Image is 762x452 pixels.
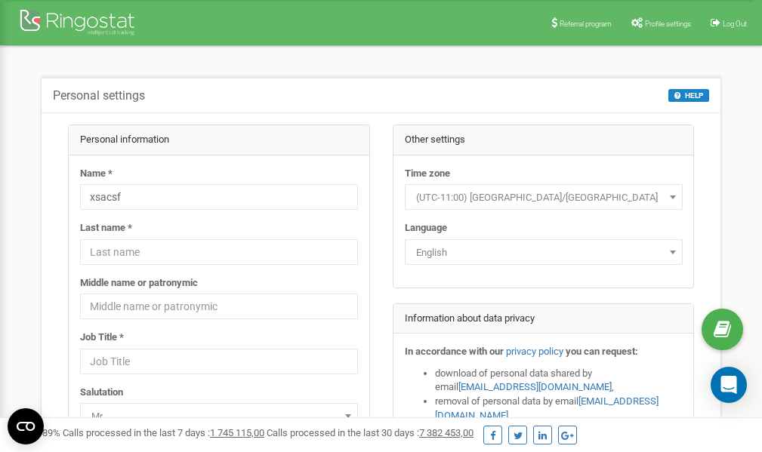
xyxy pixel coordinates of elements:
[419,427,474,438] u: 7 382 453,00
[435,395,683,423] li: removal of personal data by email ,
[63,427,264,438] span: Calls processed in the last 7 days :
[506,346,563,357] a: privacy policy
[210,427,264,438] u: 1 745 115,00
[405,167,450,181] label: Time zone
[80,403,358,429] span: Mr.
[405,221,447,235] label: Language
[645,20,691,28] span: Profile settings
[405,184,683,210] span: (UTC-11:00) Pacific/Midway
[267,427,474,438] span: Calls processed in the last 30 days :
[80,331,124,345] label: Job Title *
[85,406,353,427] span: Mr.
[80,184,358,210] input: Name
[560,20,612,28] span: Referral program
[80,386,123,400] label: Salutation
[53,89,145,103] h5: Personal settings
[711,367,747,403] div: Open Intercom Messenger
[69,125,369,155] div: Personal information
[393,125,694,155] div: Other settings
[393,304,694,334] div: Information about data privacy
[80,221,132,235] label: Last name *
[405,239,683,265] span: English
[80,294,358,319] input: Middle name or patronymic
[668,89,709,102] button: HELP
[566,346,638,357] strong: you can request:
[80,167,113,181] label: Name *
[458,381,612,392] a: [EMAIL_ADDRESS][DOMAIN_NAME]
[410,242,677,263] span: English
[410,187,677,208] span: (UTC-11:00) Pacific/Midway
[8,408,44,444] button: Open CMP widget
[435,367,683,395] li: download of personal data shared by email ,
[80,239,358,265] input: Last name
[723,20,747,28] span: Log Out
[80,276,198,291] label: Middle name or patronymic
[80,349,358,374] input: Job Title
[405,346,504,357] strong: In accordance with our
